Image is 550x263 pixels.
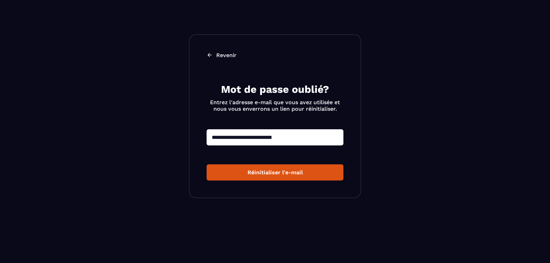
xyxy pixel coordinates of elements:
a: Revenir [207,52,343,58]
div: Réinitialiser l'e-mail [212,169,338,176]
h2: Mot de passe oublié? [207,83,343,96]
p: Revenir [216,52,236,58]
button: Réinitialiser l'e-mail [207,164,343,180]
p: Entrez l'adresse e-mail que vous avez utilisée et nous vous enverrons un lien pour réinitialiser. [207,99,343,112]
